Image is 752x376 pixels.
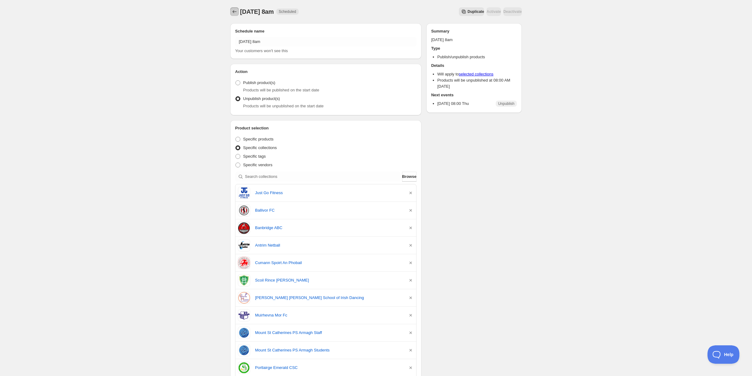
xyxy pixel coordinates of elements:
[459,7,484,16] button: Secondary action label
[255,312,403,318] a: Muirhevna Mor Fc
[255,242,403,248] a: Antrim Netball
[437,101,469,107] p: [DATE] 08:00 Thu
[431,63,517,69] h2: Details
[255,207,403,213] a: Ballivor FC
[243,96,280,101] span: Unpublish product(s)
[243,137,273,141] span: Specific products
[437,77,517,90] li: Products will be unpublished at 08:00 AM [DATE]
[243,104,324,108] span: Products will be unpublished on the start date
[235,125,417,131] h2: Product selection
[255,225,403,231] a: Banbridge ABC
[255,295,403,301] a: [PERSON_NAME] [PERSON_NAME] School of Irish Dancing
[402,174,417,180] span: Browse
[437,54,517,60] li: Publish/unpublish products
[255,260,403,266] a: Cumann Spoirt An Phobail
[437,71,517,77] li: Will apply to
[431,37,517,43] p: [DATE] 8am
[230,7,239,16] button: Schedules
[498,101,514,106] span: Unpublish
[245,172,401,182] input: Search collections
[431,28,517,34] h2: Summary
[235,28,417,34] h2: Schedule name
[243,145,277,150] span: Specific collections
[255,347,403,353] a: Mount St Catherines PS Armagh Students
[467,9,484,14] span: Duplicate
[243,80,275,85] span: Publish product(s)
[431,92,517,98] h2: Next events
[235,69,417,75] h2: Action
[243,163,272,167] span: Specific vendors
[255,365,403,371] a: Portlairge Emerald CSC
[240,8,274,15] span: [DATE] 8am
[255,330,403,336] a: Mount St Catherines PS Armagh Staff
[402,172,417,182] button: Browse
[459,72,494,76] a: selected collections
[235,48,288,53] span: Your customers won't see this
[243,88,319,92] span: Products will be published on the start date
[255,190,403,196] a: Just Go Fitness
[431,45,517,52] h2: Type
[255,277,403,283] a: Scoil Rince [PERSON_NAME]
[707,345,740,364] iframe: Toggle Customer Support
[279,9,296,14] span: Scheduled
[243,154,266,159] span: Specific tags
